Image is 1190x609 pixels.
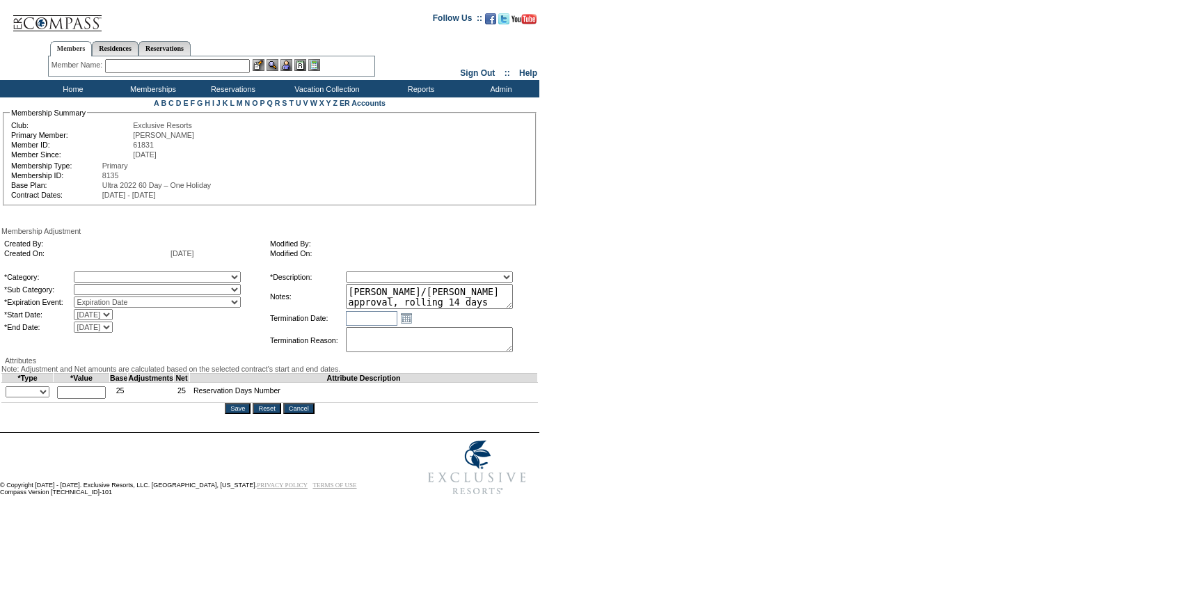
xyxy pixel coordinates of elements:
[102,181,211,189] span: Ultra 2022 60 Day – One Holiday
[270,310,344,326] td: Termination Date:
[498,17,509,26] a: Follow us on Twitter
[270,239,530,248] td: Modified By:
[283,403,315,414] input: Cancel
[189,383,537,403] td: Reservation Days Number
[102,191,156,199] span: [DATE] - [DATE]
[11,181,101,189] td: Base Plan:
[4,239,169,248] td: Created By:
[253,59,264,71] img: b_edit.gif
[303,99,308,107] a: V
[51,59,105,71] div: Member Name:
[308,59,320,71] img: b_calculator.gif
[4,284,72,295] td: *Sub Category:
[498,13,509,24] img: Follow us on Twitter
[310,99,317,107] a: W
[333,99,338,107] a: Z
[197,99,203,107] a: G
[1,365,538,373] div: Note: Adjustment and Net amounts are calculated based on the selected contract's start and end da...
[12,3,102,32] img: Compass Home
[280,59,292,71] img: Impersonate
[133,131,194,139] span: [PERSON_NAME]
[11,191,101,199] td: Contract Dates:
[11,121,132,129] td: Club:
[11,150,132,159] td: Member Since:
[459,80,539,97] td: Admin
[415,433,539,503] img: Exclusive Resorts
[485,17,496,26] a: Become our fan on Facebook
[4,309,72,320] td: *Start Date:
[1,356,538,365] div: Attributes
[296,99,301,107] a: U
[257,482,308,489] a: PRIVACY POLICY
[31,80,111,97] td: Home
[161,99,166,107] a: B
[245,99,251,107] a: N
[379,80,459,97] td: Reports
[1,227,538,235] div: Membership Adjustment
[511,17,537,26] a: Subscribe to our YouTube Channel
[270,249,530,258] td: Modified On:
[275,99,280,107] a: R
[252,99,257,107] a: O
[176,99,182,107] a: D
[289,99,294,107] a: T
[326,99,331,107] a: Y
[11,171,101,180] td: Membership ID:
[223,99,228,107] a: K
[519,68,537,78] a: Help
[92,41,138,56] a: Residences
[4,322,72,333] td: *End Date:
[460,68,495,78] a: Sign Out
[267,99,272,107] a: Q
[50,41,93,56] a: Members
[4,249,169,258] td: Created On:
[399,310,414,326] a: Open the calendar popup.
[11,161,101,170] td: Membership Type:
[189,374,537,383] td: Attribute Description
[11,141,132,149] td: Member ID:
[267,59,278,71] img: View
[10,109,87,117] legend: Membership Summary
[237,99,243,107] a: M
[111,80,191,97] td: Memberships
[433,12,482,29] td: Follow Us ::
[4,296,72,308] td: *Expiration Event:
[225,403,251,414] input: Save
[319,99,324,107] a: X
[485,13,496,24] img: Become our fan on Facebook
[54,374,110,383] td: *Value
[191,80,271,97] td: Reservations
[174,374,190,383] td: Net
[154,99,159,107] a: A
[133,121,192,129] span: Exclusive Resorts
[11,131,132,139] td: Primary Member:
[505,68,510,78] span: ::
[205,99,210,107] a: H
[340,99,386,107] a: ER Accounts
[133,141,154,149] span: 61831
[253,403,280,414] input: Reset
[271,80,379,97] td: Vacation Collection
[313,482,357,489] a: TERMS OF USE
[212,99,214,107] a: I
[102,161,128,170] span: Primary
[110,383,128,403] td: 25
[270,271,344,283] td: *Description:
[190,99,195,107] a: F
[282,99,287,107] a: S
[183,99,188,107] a: E
[170,249,194,258] span: [DATE]
[511,14,537,24] img: Subscribe to our YouTube Channel
[174,383,190,403] td: 25
[216,99,221,107] a: J
[2,374,54,383] td: *Type
[138,41,191,56] a: Reservations
[270,327,344,354] td: Termination Reason:
[294,59,306,71] img: Reservations
[4,271,72,283] td: *Category:
[133,150,157,159] span: [DATE]
[110,374,128,383] td: Base
[270,284,344,309] td: Notes:
[168,99,174,107] a: C
[230,99,234,107] a: L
